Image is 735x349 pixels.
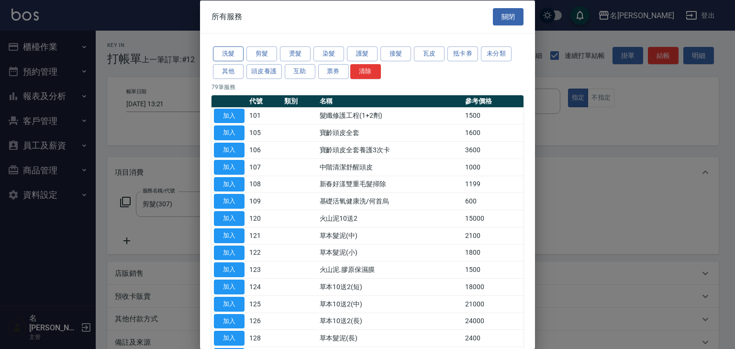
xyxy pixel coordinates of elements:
td: 120 [247,210,282,227]
td: 21000 [463,295,523,313]
button: 加入 [214,331,245,346]
td: 2400 [463,329,523,347]
button: 加入 [214,177,245,191]
td: 1800 [463,244,523,261]
th: 參考價格 [463,95,523,107]
td: 草本10送2(短) [317,278,463,295]
button: 加入 [214,125,245,140]
button: 加入 [214,108,245,123]
button: 洗髮 [213,46,244,61]
td: 火山泥10送2 [317,210,463,227]
td: 107 [247,158,282,176]
button: 清除 [350,64,381,79]
button: 接髮 [380,46,411,61]
td: 草本髮泥(長) [317,329,463,347]
td: 128 [247,329,282,347]
td: 3600 [463,141,523,158]
td: 1600 [463,124,523,141]
td: 1199 [463,176,523,193]
td: 草本髮泥(中) [317,227,463,244]
button: 加入 [214,262,245,277]
td: 新春好漾雙重毛髮掃除 [317,176,463,193]
button: 加入 [214,314,245,328]
td: 600 [463,192,523,210]
td: 121 [247,227,282,244]
button: 染髮 [313,46,344,61]
td: 24000 [463,313,523,330]
th: 代號 [247,95,282,107]
button: 加入 [214,211,245,226]
button: 未分類 [481,46,512,61]
td: 109 [247,192,282,210]
td: 草本10送2(中) [317,295,463,313]
td: 火山泥.膠原保濕膜 [317,261,463,278]
td: 123 [247,261,282,278]
th: 名稱 [317,95,463,107]
td: 1500 [463,107,523,124]
button: 加入 [214,194,245,209]
td: 125 [247,295,282,313]
td: 101 [247,107,282,124]
td: 基礎活氧健康洗/何首烏 [317,192,463,210]
td: 126 [247,313,282,330]
td: 寶齡頭皮全套 [317,124,463,141]
button: 抵卡券 [447,46,478,61]
th: 類別 [282,95,317,107]
td: 122 [247,244,282,261]
td: 105 [247,124,282,141]
button: 加入 [214,296,245,311]
td: 15000 [463,210,523,227]
button: 關閉 [493,8,523,25]
td: 106 [247,141,282,158]
button: 票券 [318,64,349,79]
td: 108 [247,176,282,193]
td: 1500 [463,261,523,278]
button: 剪髮 [246,46,277,61]
button: 加入 [214,143,245,158]
td: 18000 [463,278,523,295]
button: 互助 [285,64,315,79]
td: 髮纖修護工程(1+2劑) [317,107,463,124]
button: 燙髮 [280,46,311,61]
button: 頭皮養護 [246,64,282,79]
button: 護髮 [347,46,378,61]
td: 寶齡頭皮全套養護3次卡 [317,141,463,158]
button: 加入 [214,245,245,260]
p: 79 筆服務 [212,82,523,91]
button: 瓦皮 [414,46,445,61]
button: 加入 [214,159,245,174]
td: 2100 [463,227,523,244]
td: 124 [247,278,282,295]
td: 1000 [463,158,523,176]
button: 加入 [214,228,245,243]
button: 加入 [214,280,245,294]
td: 草本髮泥(小) [317,244,463,261]
td: 中階清潔舒醒頭皮 [317,158,463,176]
button: 其他 [213,64,244,79]
td: 草本10送2(長) [317,313,463,330]
span: 所有服務 [212,11,242,21]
